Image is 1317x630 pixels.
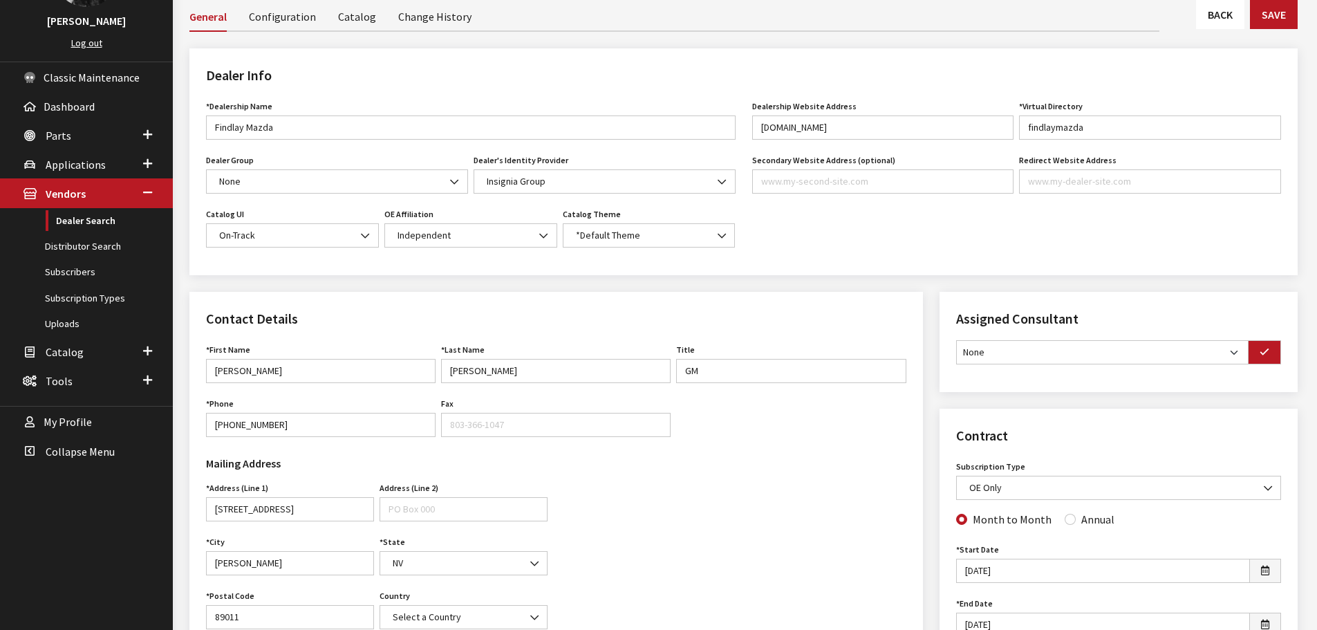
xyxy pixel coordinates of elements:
label: Secondary Website Address (optional) [752,154,895,167]
input: 803-366-1047 [441,413,671,437]
span: On-Track [215,228,370,243]
label: OE Affiliation [384,208,433,221]
label: State [380,536,405,548]
a: Change History [398,1,471,30]
span: OE Only [965,481,1272,495]
span: Insignia Group [474,169,736,194]
label: Dealer's Identity Provider [474,154,568,167]
span: None [206,169,468,194]
label: End Date [956,597,993,610]
h2: Contract [956,425,1281,446]
h3: Mailing Address [206,455,548,472]
span: Tools [46,374,73,388]
span: NV [380,551,548,575]
span: Vendors [46,187,86,201]
span: Dashboard [44,100,95,113]
input: John [206,359,436,383]
h3: [PERSON_NAME] [14,12,159,29]
span: OE Only [956,476,1281,500]
label: Subscription Type [956,461,1025,473]
h2: Dealer Info [206,65,1281,86]
input: 888-579-4458 [206,413,436,437]
input: www.my-second-site.com [752,169,1014,194]
label: Address (Line 2) [380,482,438,494]
span: Select a Country [380,605,548,629]
input: 153 South Oakland Avenue [206,497,374,521]
a: General [189,1,227,32]
span: Collapse Menu [46,445,115,458]
label: Dealership Website Address [752,100,857,113]
span: Parts [46,129,71,142]
input: 29730 [206,605,374,629]
span: NV [389,556,539,571]
span: None [215,174,459,189]
input: Rock Hill [206,551,374,575]
a: Configuration [249,1,316,30]
label: Postal Code [206,590,254,602]
button: Assign selected Consultant [1248,340,1281,364]
label: Month to Month [973,511,1052,528]
span: *Default Theme [563,223,736,248]
label: Catalog UI [206,208,244,221]
label: First Name [206,344,250,356]
input: site-name [1019,115,1281,140]
label: Address (Line 1) [206,482,268,494]
label: Annual [1081,511,1114,528]
input: M/d/yyyy [956,559,1250,583]
span: Insignia Group [483,174,727,189]
label: Title [676,344,695,356]
label: Redirect Website Address [1019,154,1117,167]
span: *Default Theme [572,228,727,243]
input: Doe [441,359,671,383]
label: *Dealership Name [206,100,272,113]
label: *Virtual Directory [1019,100,1083,113]
span: Independent [384,223,557,248]
label: Fax [441,398,454,410]
span: Select a Country [389,610,539,624]
a: Log out [71,37,102,49]
button: Open date picker [1249,559,1281,583]
span: Independent [393,228,548,243]
label: City [206,536,225,548]
input: www.my-dealer-site.com [1019,169,1281,194]
span: On-Track [206,223,379,248]
label: Catalog Theme [563,208,621,221]
span: Catalog [46,345,84,359]
a: Catalog [338,1,376,30]
span: Classic Maintenance [44,71,140,84]
h2: Contact Details [206,308,906,329]
input: My Dealer [206,115,736,140]
label: Start Date [956,544,999,556]
label: Country [380,590,410,602]
label: Last Name [441,344,485,356]
span: My Profile [44,416,92,429]
input: Manager [676,359,906,383]
h2: Assigned Consultant [956,308,1281,329]
label: Phone [206,398,234,410]
span: Applications [46,158,106,172]
label: Dealer Group [206,154,254,167]
input: PO Box 000 [380,497,548,521]
input: www.my-dealer-site.com [752,115,1014,140]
